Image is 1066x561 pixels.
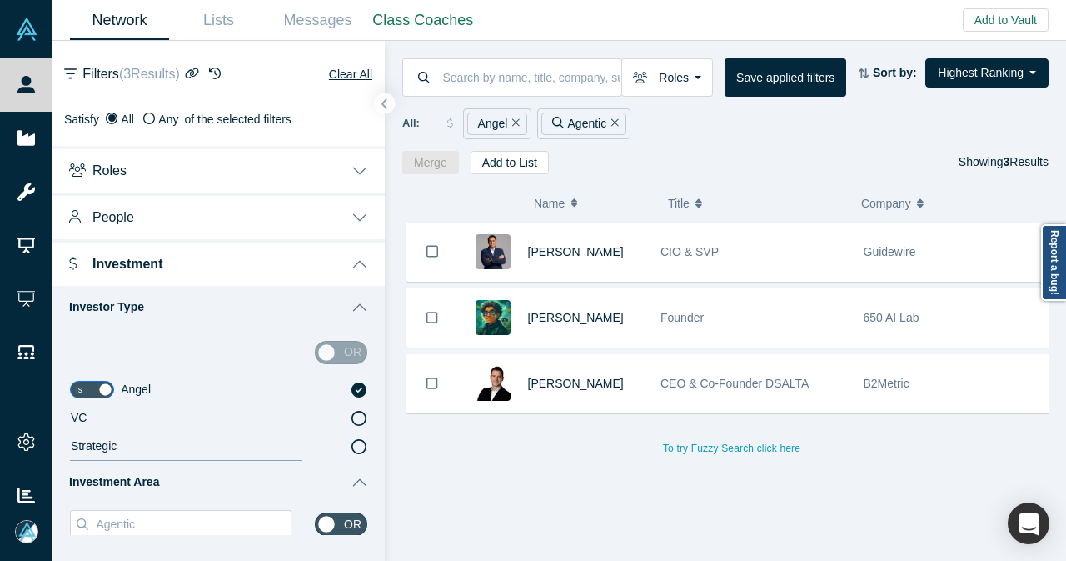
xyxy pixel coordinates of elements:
span: Title [668,186,690,221]
span: All [121,113,134,126]
button: Add to Vault [963,8,1049,32]
span: Filters [82,64,179,84]
a: [PERSON_NAME] [528,377,624,390]
span: VC [71,411,87,424]
button: Save applied filters [725,58,846,97]
button: Roles [621,58,713,97]
span: Name [534,186,565,221]
span: B2Metric [864,377,909,390]
span: Company [861,186,911,221]
button: Name [534,186,650,221]
button: Merge [402,151,459,174]
img: Chet Mandair's Profile Image [476,234,511,269]
button: Roles [52,146,385,193]
span: Investor Type [69,300,144,314]
a: [PERSON_NAME] [528,311,624,324]
span: Investment Area [69,475,159,489]
input: Search Investment Area [94,513,291,535]
span: People [92,209,134,225]
strong: 3 [1004,155,1010,168]
a: Network [70,1,169,40]
span: Strategic [71,439,117,453]
span: All: [402,115,420,132]
div: Showing [959,151,1049,174]
div: Satisfy of the selected filters [64,111,373,128]
span: Guidewire [864,245,916,258]
button: Remove Filter [507,114,520,133]
button: Investment Area [52,461,385,504]
span: CIO & SVP [660,245,719,258]
strong: Sort by: [873,66,917,79]
a: [PERSON_NAME] [528,245,624,258]
div: Agentic [541,113,626,135]
button: Remove Filter [606,114,619,133]
button: Bookmark [406,223,458,281]
input: Search by name, title, company, summary, expertise, investment criteria or topics of focus [441,58,621,97]
button: Add to List [471,151,549,174]
button: Title [668,186,844,221]
button: Company [861,186,1037,221]
a: Class Coaches [367,1,479,40]
div: Angel [467,113,527,135]
span: Results [1004,155,1049,168]
span: Founder [660,311,704,324]
img: Alchemist Vault Logo [15,18,38,41]
button: To try Fuzzy Search click here [651,438,812,459]
img: Jon Ozdoruk's Profile Image [476,366,511,401]
a: Messages [268,1,367,40]
span: 650 AI Lab [864,311,919,324]
span: CEO & Co-Founder DSALTA [660,377,809,390]
button: Investor Type [52,286,385,329]
a: Lists [169,1,268,40]
button: Investment [52,239,385,286]
span: Any [158,113,178,126]
a: Report a bug! [1041,224,1066,301]
img: Mia Scott's Account [15,520,38,543]
span: Roles [92,163,127,178]
button: People [52,193,385,239]
span: Investment [92,256,162,272]
button: Highest Ranking [925,58,1049,88]
span: Angel [121,383,151,396]
button: Clear All [328,64,373,84]
span: ( 3 Results) [119,67,180,81]
img: Avkash Chauhan's Profile Image [476,300,511,335]
button: Bookmark [406,289,458,347]
button: Bookmark [406,355,458,413]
